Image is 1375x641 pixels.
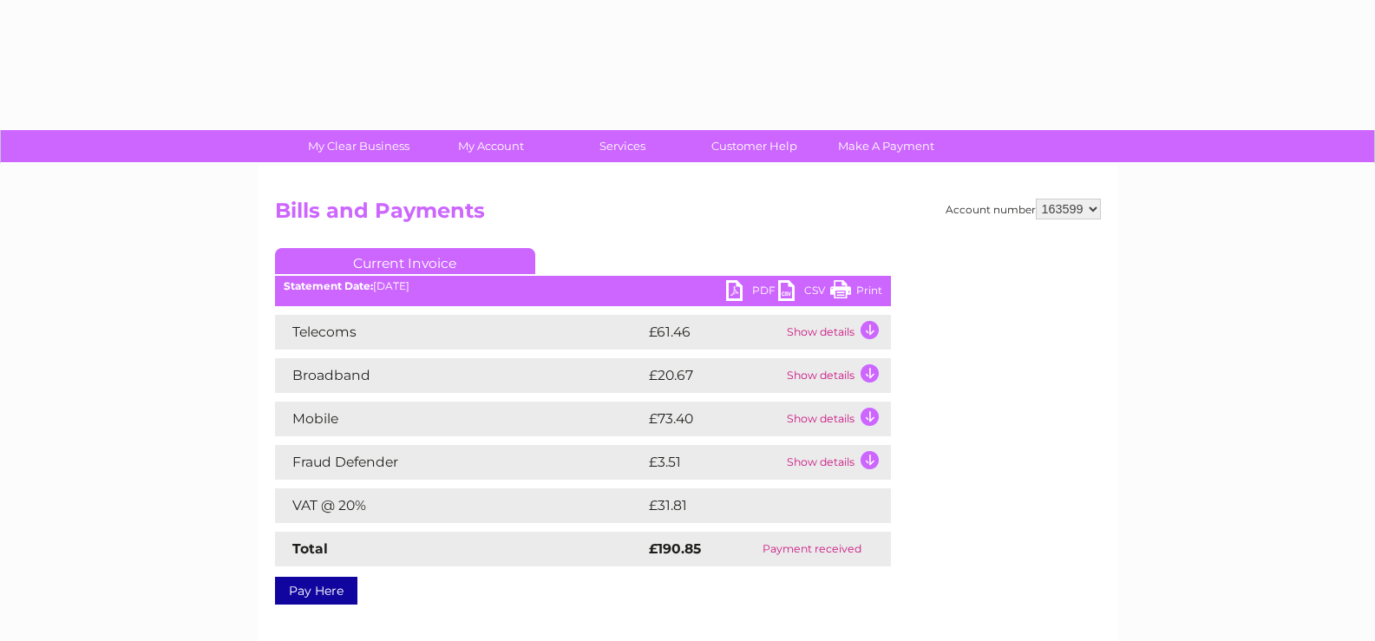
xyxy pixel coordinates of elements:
a: CSV [778,280,830,305]
a: My Account [419,130,562,162]
td: £73.40 [645,402,782,436]
td: Show details [782,402,891,436]
a: Make A Payment [815,130,958,162]
a: Services [551,130,694,162]
td: £61.46 [645,315,782,350]
td: VAT @ 20% [275,488,645,523]
td: Mobile [275,402,645,436]
a: Customer Help [683,130,826,162]
td: Show details [782,445,891,480]
td: Show details [782,358,891,393]
td: £31.81 [645,488,853,523]
strong: Total [292,540,328,557]
div: Account number [946,199,1101,219]
h2: Bills and Payments [275,199,1101,232]
strong: £190.85 [649,540,701,557]
b: Statement Date: [284,279,373,292]
td: £20.67 [645,358,782,393]
div: [DATE] [275,280,891,292]
td: £3.51 [645,445,782,480]
a: PDF [726,280,778,305]
td: Show details [782,315,891,350]
a: Current Invoice [275,248,535,274]
td: Broadband [275,358,645,393]
a: Pay Here [275,577,357,605]
a: Print [830,280,882,305]
td: Fraud Defender [275,445,645,480]
a: My Clear Business [287,130,430,162]
td: Telecoms [275,315,645,350]
td: Payment received [733,532,891,566]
